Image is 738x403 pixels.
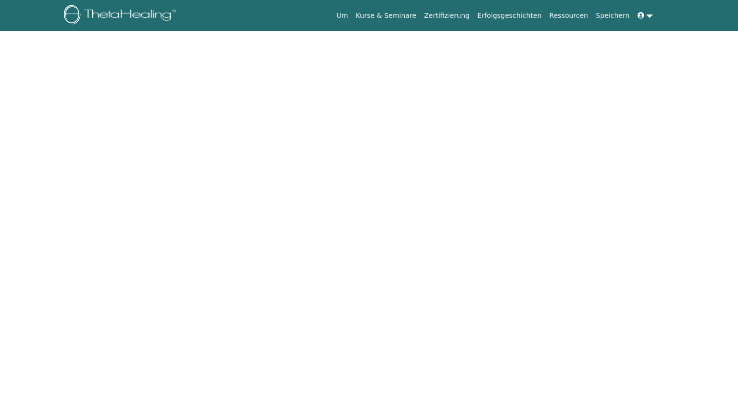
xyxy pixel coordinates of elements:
img: logo.png [64,5,179,27]
a: Ressourcen [545,7,592,25]
a: Zertifizierung [420,7,473,25]
a: Erfolgsgeschichten [473,7,545,25]
a: Kurse & Seminare [352,7,420,25]
a: Um [333,7,352,25]
a: Speichern [592,7,634,25]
